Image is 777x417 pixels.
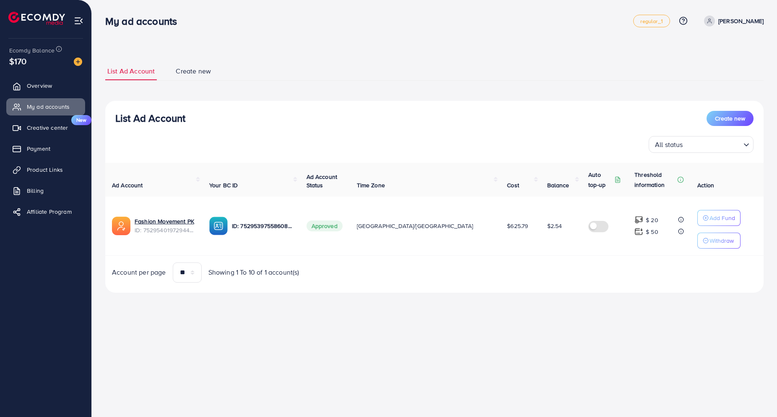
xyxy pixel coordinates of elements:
span: Showing 1 To 10 of 1 account(s) [208,268,299,277]
a: Billing [6,182,85,199]
img: top-up amount [634,215,643,224]
h3: List Ad Account [115,112,185,124]
p: Add Fund [709,213,735,223]
p: Threshold information [634,170,676,190]
p: $ 50 [646,227,658,237]
span: ID: 7529540197294407681 [135,226,196,234]
a: Product Links [6,161,85,178]
a: My ad accounts [6,98,85,115]
span: Approved [307,220,343,231]
span: Balance [547,181,569,189]
input: Search for option [686,137,740,151]
span: Affiliate Program [27,207,72,216]
img: image [74,58,82,66]
span: Time Zone [357,181,385,189]
img: logo [8,12,65,25]
span: Product Links [27,165,63,174]
span: Creative center [27,123,68,132]
span: Ecomdy Balance [9,46,55,55]
span: Account per page [112,268,166,277]
span: Create new [176,66,211,76]
a: Payment [6,140,85,157]
a: Fashion Movement PK [135,217,196,226]
iframe: Chat [741,379,771,411]
button: Create new [707,111,754,126]
button: Withdraw [697,233,741,249]
a: [PERSON_NAME] [701,16,764,26]
span: New [71,115,91,125]
p: [PERSON_NAME] [718,16,764,26]
a: Overview [6,77,85,94]
span: Action [697,181,714,189]
img: ic-ba-acc.ded83a64.svg [209,217,228,235]
p: ID: 7529539755860836369 [232,221,293,231]
div: Search for option [649,136,754,153]
button: Add Fund [697,210,741,226]
span: Create new [715,114,745,123]
div: <span class='underline'>Fashion Movement PK</span></br>7529540197294407681 [135,217,196,234]
span: $2.54 [547,222,562,230]
span: Cost [507,181,519,189]
span: List Ad Account [107,66,155,76]
h3: My ad accounts [105,15,184,27]
img: top-up amount [634,227,643,236]
img: menu [74,16,83,26]
span: [GEOGRAPHIC_DATA]/[GEOGRAPHIC_DATA] [357,222,473,230]
a: Affiliate Program [6,203,85,220]
span: $625.79 [507,222,528,230]
span: Payment [27,144,50,153]
p: Withdraw [709,236,734,246]
p: Auto top-up [588,170,613,190]
span: Ad Account [112,181,143,189]
span: Overview [27,81,52,90]
span: My ad accounts [27,102,70,111]
span: Your BC ID [209,181,238,189]
span: regular_1 [640,18,663,24]
img: ic-ads-acc.e4c84228.svg [112,217,130,235]
span: All status [653,139,685,151]
a: Creative centerNew [6,119,85,136]
span: $170 [9,55,27,67]
span: Ad Account Status [307,173,338,189]
a: regular_1 [633,15,670,27]
p: $ 20 [646,215,658,225]
span: Billing [27,186,44,195]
